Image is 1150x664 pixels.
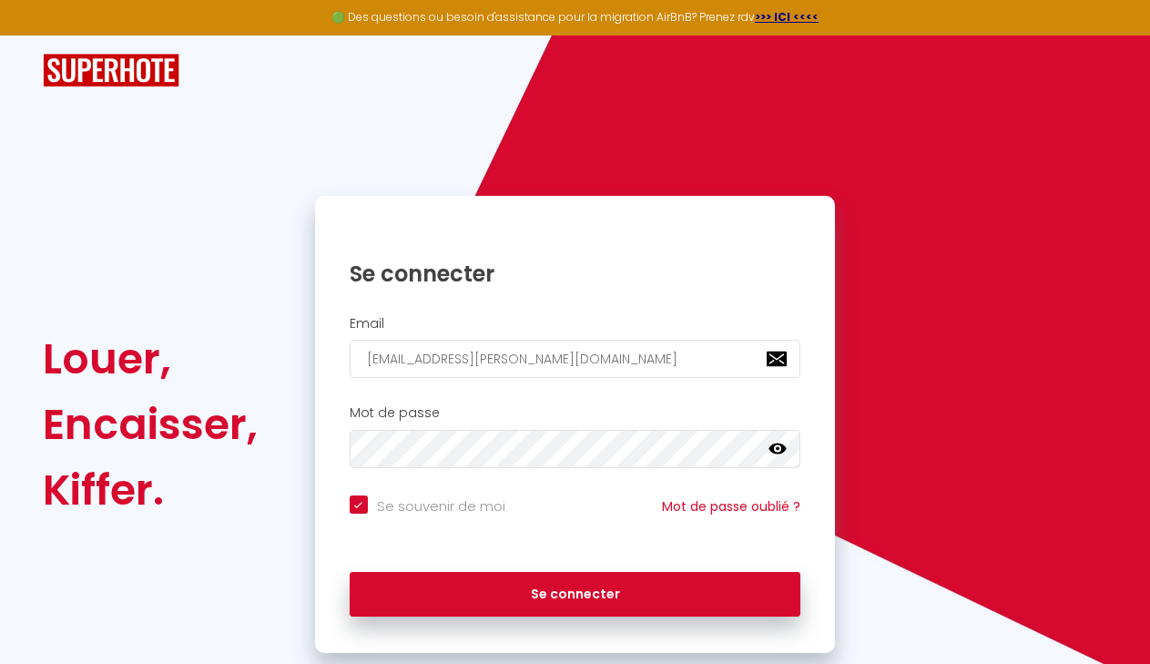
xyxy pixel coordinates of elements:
[350,260,801,288] h1: Se connecter
[350,405,801,421] h2: Mot de passe
[350,340,801,378] input: Ton Email
[755,9,819,25] a: >>> ICI <<<<
[43,392,258,457] div: Encaisser,
[43,326,258,392] div: Louer,
[662,497,800,516] a: Mot de passe oublié ?
[350,316,801,332] h2: Email
[43,54,179,87] img: SuperHote logo
[43,457,258,523] div: Kiffer.
[350,572,801,618] button: Se connecter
